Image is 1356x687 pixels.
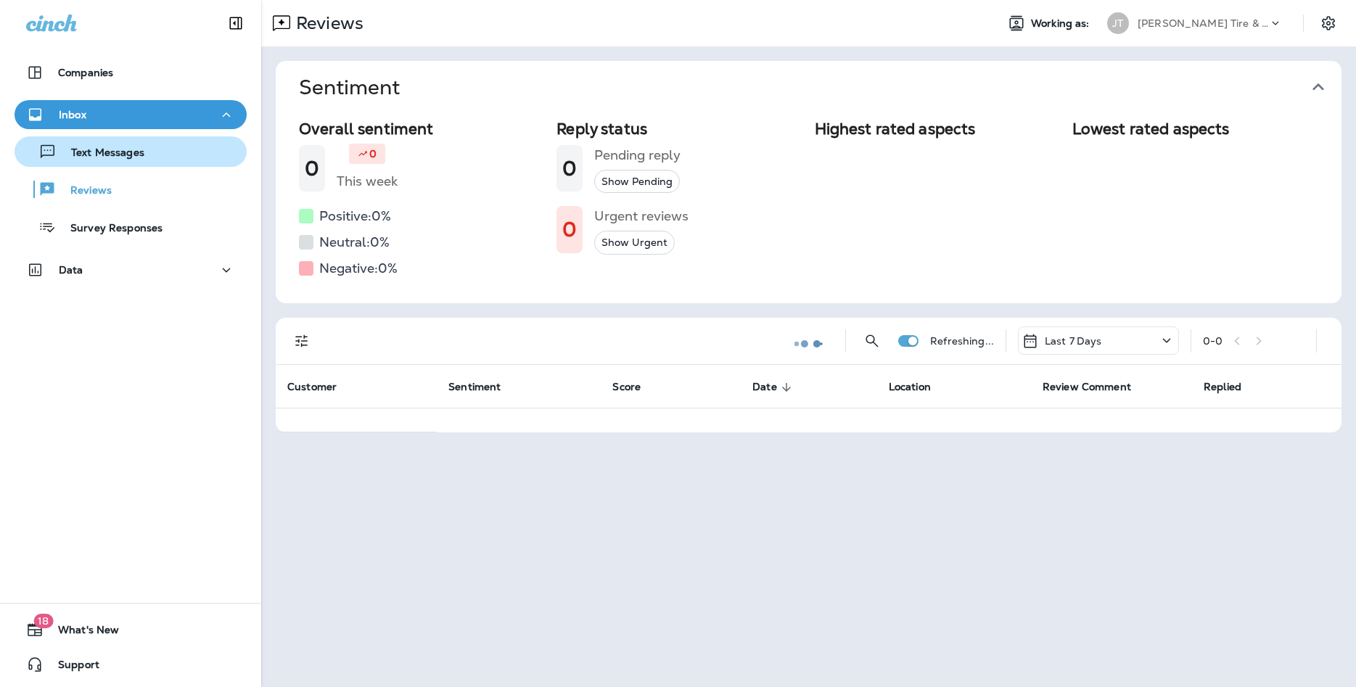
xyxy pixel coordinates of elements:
[57,147,144,160] p: Text Messages
[33,614,53,628] span: 18
[59,264,83,276] p: Data
[15,615,247,644] button: 18What's New
[44,659,99,676] span: Support
[15,174,247,205] button: Reviews
[15,100,247,129] button: Inbox
[59,109,86,120] p: Inbox
[15,650,247,679] button: Support
[58,67,113,78] p: Companies
[15,136,247,167] button: Text Messages
[56,184,112,198] p: Reviews
[15,58,247,87] button: Companies
[56,222,163,236] p: Survey Responses
[44,624,119,641] span: What's New
[15,255,247,284] button: Data
[15,212,247,242] button: Survey Responses
[215,9,256,38] button: Collapse Sidebar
